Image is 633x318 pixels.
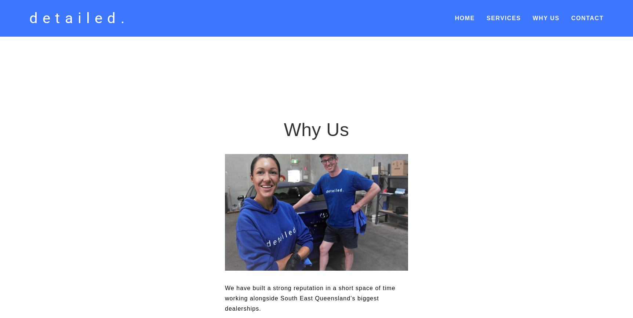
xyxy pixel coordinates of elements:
a: detailed. [26,7,133,29]
a: Contact [571,12,604,25]
img: The Detailed team cleaning at a dealership. [225,154,408,271]
a: Services [487,15,521,21]
a: Home [455,12,475,25]
a: Why Us [532,15,559,21]
h1: Why Us [225,118,408,142]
